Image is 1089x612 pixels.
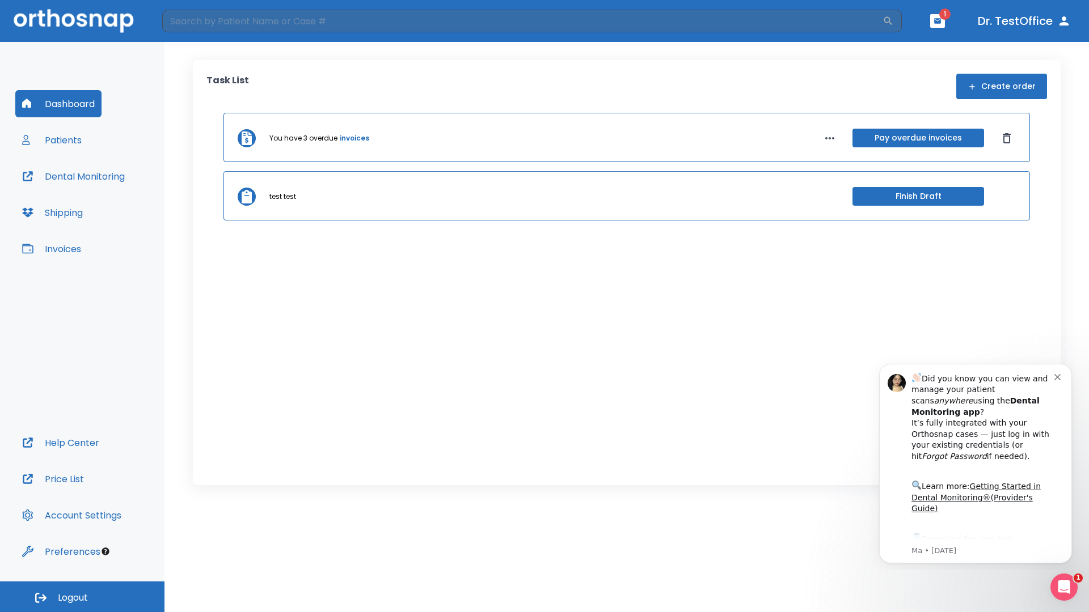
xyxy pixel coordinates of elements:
[49,181,150,201] a: App Store
[100,546,111,556] div: Tooltip anchor
[15,465,91,492] button: Price List
[14,9,134,32] img: Orthosnap
[15,163,132,190] button: Dental Monitoring
[49,192,192,202] p: Message from Ma, sent 5w ago
[852,187,984,206] button: Finish Draft
[15,126,88,154] button: Patients
[956,74,1047,99] button: Create order
[939,8,951,20] span: 1
[58,592,88,604] span: Logout
[15,90,102,117] button: Dashboard
[15,538,107,565] button: Preferences
[15,429,106,456] button: Help Center
[49,178,192,236] div: Download the app: | ​ Let us know if you need help getting started!
[862,354,1089,570] iframe: Intercom notifications message
[852,129,984,147] button: Pay overdue invoices
[269,133,337,143] p: You have 3 overdue
[998,129,1016,147] button: Dismiss
[269,192,296,202] p: test test
[1050,573,1078,601] iframe: Intercom live chat
[15,235,88,262] button: Invoices
[15,199,90,226] button: Shipping
[162,10,883,32] input: Search by Patient Name or Case #
[340,133,369,143] a: invoices
[973,11,1075,31] button: Dr. TestOffice
[192,18,201,27] button: Dismiss notification
[1074,573,1083,583] span: 1
[206,74,249,99] p: Task List
[15,501,128,529] button: Account Settings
